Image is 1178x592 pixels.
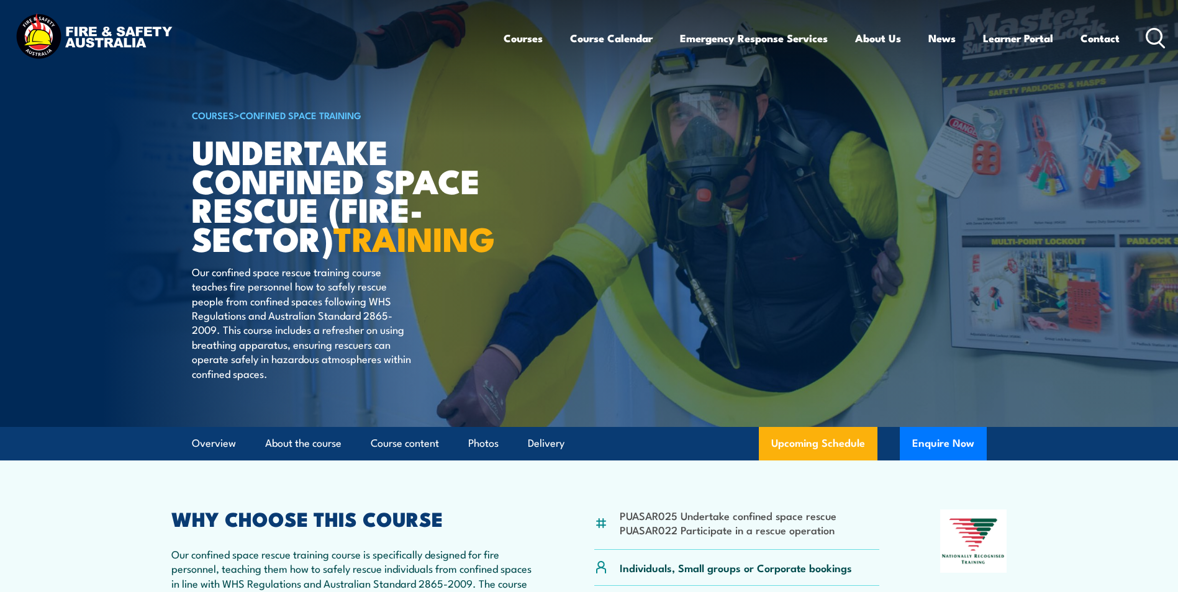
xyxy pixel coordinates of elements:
li: PUASAR022 Participate in a rescue operation [620,522,836,537]
li: PUASAR025 Undertake confined space rescue [620,508,836,522]
a: Contact [1081,22,1120,55]
a: Overview [192,427,236,460]
a: Course Calendar [570,22,653,55]
a: About the course [265,427,342,460]
a: Emergency Response Services [680,22,828,55]
a: Course content [371,427,439,460]
a: About Us [855,22,901,55]
a: Upcoming Schedule [759,427,877,460]
p: Our confined space rescue training course teaches fire personnel how to safely rescue people from... [192,264,419,380]
a: Delivery [528,427,564,460]
a: News [928,22,956,55]
a: Learner Portal [983,22,1053,55]
a: Confined Space Training [240,108,361,122]
a: Photos [468,427,499,460]
strong: TRAINING [333,212,495,263]
img: Nationally Recognised Training logo. [940,509,1007,573]
h1: Undertake Confined Space Rescue (Fire-Sector) [192,137,499,253]
a: COURSES [192,108,234,122]
a: Courses [504,22,543,55]
button: Enquire Now [900,427,987,460]
h2: WHY CHOOSE THIS COURSE [171,509,534,527]
h6: > [192,107,499,122]
p: Individuals, Small groups or Corporate bookings [620,560,852,575]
